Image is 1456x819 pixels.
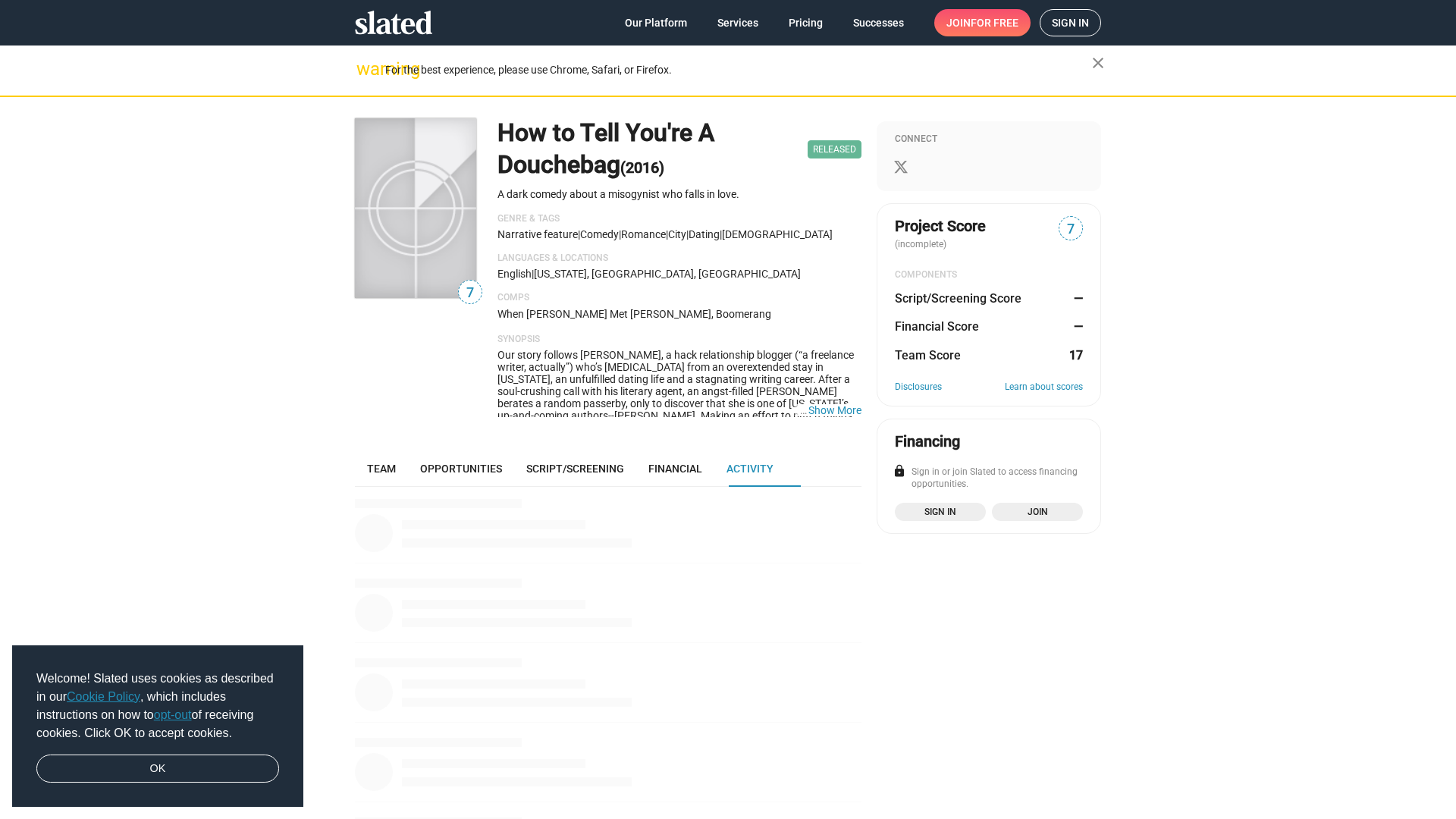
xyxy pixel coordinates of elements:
[895,318,979,334] dt: Financial Score
[408,450,514,487] a: Opportunities
[1005,381,1083,394] a: Learn about scores
[356,60,375,78] mat-icon: warning
[895,239,949,249] span: (incomplete)
[459,283,482,303] span: 7
[895,269,1083,281] div: COMPONENTS
[895,381,942,394] a: Disclosures
[154,708,192,721] a: opt-out
[420,463,502,475] span: Opportunities
[895,503,986,521] a: Sign in
[934,9,1031,36] a: Joinfor free
[636,450,714,487] a: Financial
[514,450,636,487] a: Script/Screening
[722,228,833,240] span: [DEMOGRAPHIC_DATA]
[668,228,686,240] span: city
[648,463,702,475] span: Financial
[36,670,279,742] span: Welcome! Slated uses cookies as described in our , which includes instructions on how to of recei...
[497,268,532,280] span: English
[497,228,578,240] span: Narrative feature
[1001,504,1074,519] span: Join
[893,464,906,478] mat-icon: lock
[497,187,861,202] p: A dark comedy about a misogynist who falls in love.
[497,292,861,304] p: Comps
[895,466,1083,491] div: Sign in or join Slated to access financing opportunities.
[895,216,986,237] span: Project Score
[497,307,861,322] p: When [PERSON_NAME] Met [PERSON_NAME], Boomerang
[895,290,1021,306] dt: Script/Screening Score
[385,60,1092,80] div: For the best experience, please use Chrome, Safari, or Firefox.
[992,503,1083,521] a: Join
[689,228,720,240] span: dating
[853,9,904,36] span: Successes
[686,228,689,240] span: |
[497,334,861,346] p: Synopsis
[497,117,802,181] h1: How to Tell You're A Douchebag
[705,9,770,36] a: Services
[619,228,621,240] span: |
[793,404,808,416] span: …
[720,228,722,240] span: |
[1068,290,1083,306] dd: —
[717,9,758,36] span: Services
[36,755,279,783] a: dismiss cookie message
[726,463,773,475] span: Activity
[904,504,977,519] span: Sign in
[895,133,1083,146] div: Connect
[808,140,861,158] span: Released
[67,690,140,703] a: Cookie Policy
[1040,9,1101,36] a: Sign in
[497,253,861,265] p: Languages & Locations
[1089,54,1107,72] mat-icon: close
[497,349,858,482] span: Our story follows [PERSON_NAME], a hack relationship blogger (“a freelance writer, actually”) who...
[666,228,668,240] span: |
[895,347,961,363] dt: Team Score
[1052,10,1089,36] span: Sign in
[621,228,666,240] span: Romance
[578,228,580,240] span: |
[1068,347,1083,363] dd: 17
[789,9,823,36] span: Pricing
[12,645,303,808] div: cookieconsent
[946,9,1018,36] span: Join
[526,463,624,475] span: Script/Screening
[613,9,699,36] a: Our Platform
[1068,318,1083,334] dd: —
[580,228,619,240] span: Comedy
[1059,219,1082,240] span: 7
[367,463,396,475] span: Team
[355,450,408,487] a: Team
[971,9,1018,36] span: for free
[497,213,861,225] p: Genre & Tags
[625,9,687,36] span: Our Platform
[714,450,786,487] a: Activity
[895,431,960,452] div: Financing
[620,158,664,177] span: (2016)
[532,268,534,280] span: |
[534,268,801,280] span: [US_STATE], [GEOGRAPHIC_DATA], [GEOGRAPHIC_DATA]
[841,9,916,36] a: Successes
[777,9,835,36] a: Pricing
[808,404,861,416] button: …Show More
